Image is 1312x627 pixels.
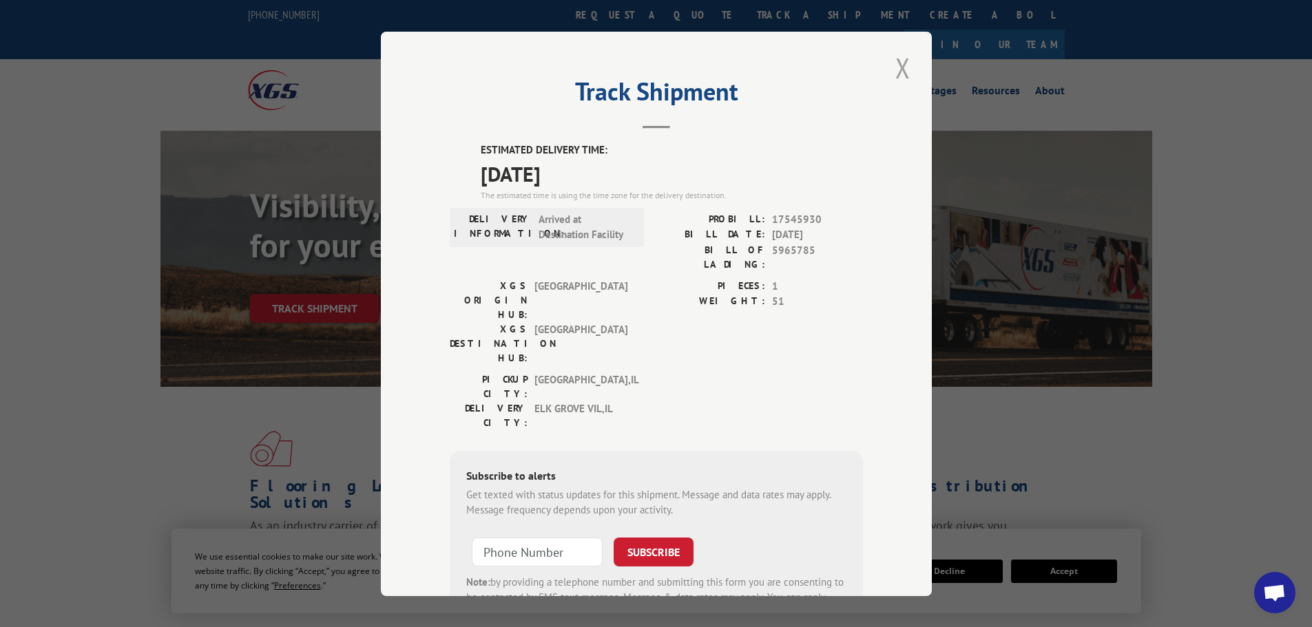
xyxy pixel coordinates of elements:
[656,278,765,294] label: PIECES:
[656,227,765,243] label: BILL DATE:
[772,242,863,271] span: 5965785
[450,82,863,108] h2: Track Shipment
[614,537,694,566] button: SUBSCRIBE
[534,321,627,365] span: [GEOGRAPHIC_DATA]
[656,294,765,310] label: WEIGHT:
[772,211,863,227] span: 17545930
[1254,572,1295,613] a: Open chat
[772,294,863,310] span: 51
[481,158,863,189] span: [DATE]
[772,278,863,294] span: 1
[534,278,627,321] span: [GEOGRAPHIC_DATA]
[450,372,528,401] label: PICKUP CITY:
[466,467,846,487] div: Subscribe to alerts
[466,487,846,518] div: Get texted with status updates for this shipment. Message and data rates may apply. Message frequ...
[472,537,603,566] input: Phone Number
[656,211,765,227] label: PROBILL:
[534,401,627,429] span: ELK GROVE VIL , IL
[454,211,532,242] label: DELIVERY INFORMATION:
[481,189,863,201] div: The estimated time is using the time zone for the delivery destination.
[450,278,528,321] label: XGS ORIGIN HUB:
[539,211,632,242] span: Arrived at Destination Facility
[450,321,528,365] label: XGS DESTINATION HUB:
[656,242,765,271] label: BILL OF LADING:
[772,227,863,243] span: [DATE]
[891,49,915,87] button: Close modal
[534,372,627,401] span: [GEOGRAPHIC_DATA] , IL
[450,401,528,429] label: DELIVERY CITY:
[481,142,863,158] label: ESTIMATED DELIVERY TIME:
[466,575,490,588] strong: Note:
[466,574,846,621] div: by providing a telephone number and submitting this form you are consenting to be contacted by SM...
